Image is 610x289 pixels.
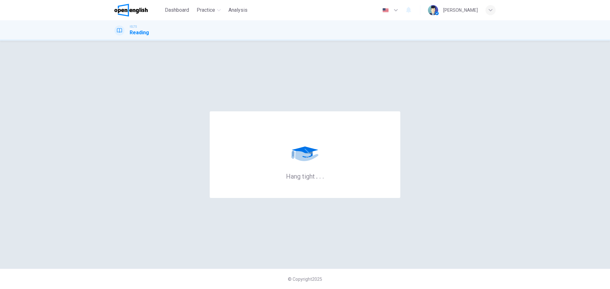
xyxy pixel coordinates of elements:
[288,277,322,282] span: © Copyright 2025
[226,4,250,16] button: Analysis
[130,24,137,29] span: IELTS
[443,6,478,14] div: [PERSON_NAME]
[114,4,162,16] a: OpenEnglish logo
[322,170,324,181] h6: .
[319,170,321,181] h6: .
[130,29,149,36] h1: Reading
[286,172,324,180] h6: Hang tight
[382,8,390,13] img: en
[162,4,192,16] button: Dashboard
[316,170,318,181] h6: .
[165,6,189,14] span: Dashboard
[428,5,438,15] img: Profile picture
[197,6,215,14] span: Practice
[114,4,148,16] img: OpenEnglish logo
[228,6,247,14] span: Analysis
[194,4,223,16] button: Practice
